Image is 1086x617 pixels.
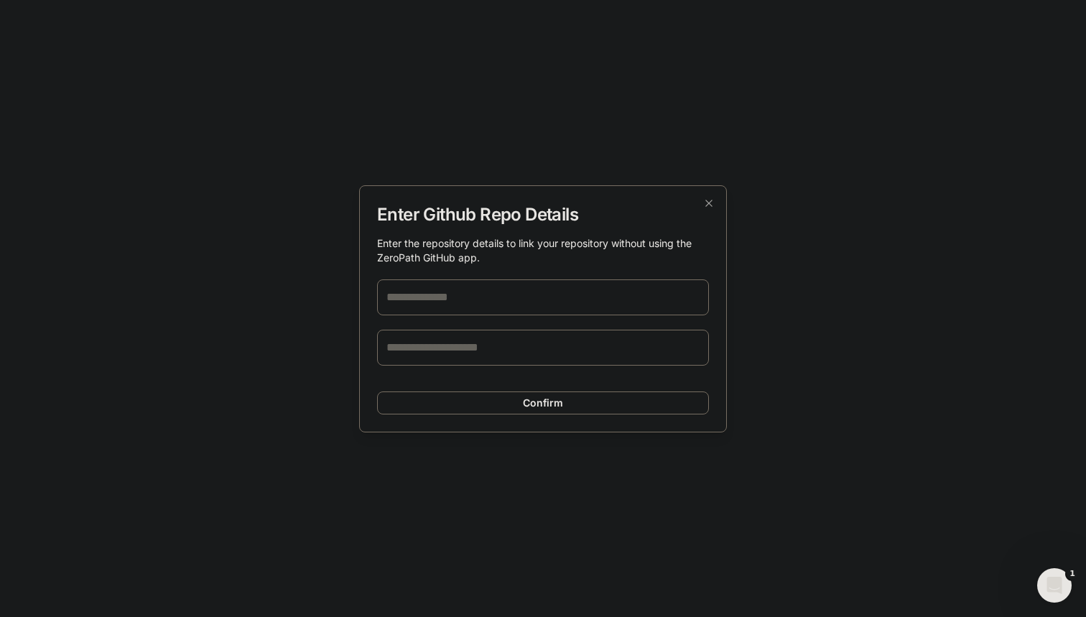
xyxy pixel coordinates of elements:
[703,198,715,209] svg: cross 2,
[377,391,709,414] button: Confirm
[1067,568,1078,580] span: 1
[377,203,709,226] h2: Enter Github Repo Details
[1037,568,1072,603] iframe: Intercom live chat
[377,236,709,265] div: Enter the repository details to link your repository without using the ZeroPath GitHub app.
